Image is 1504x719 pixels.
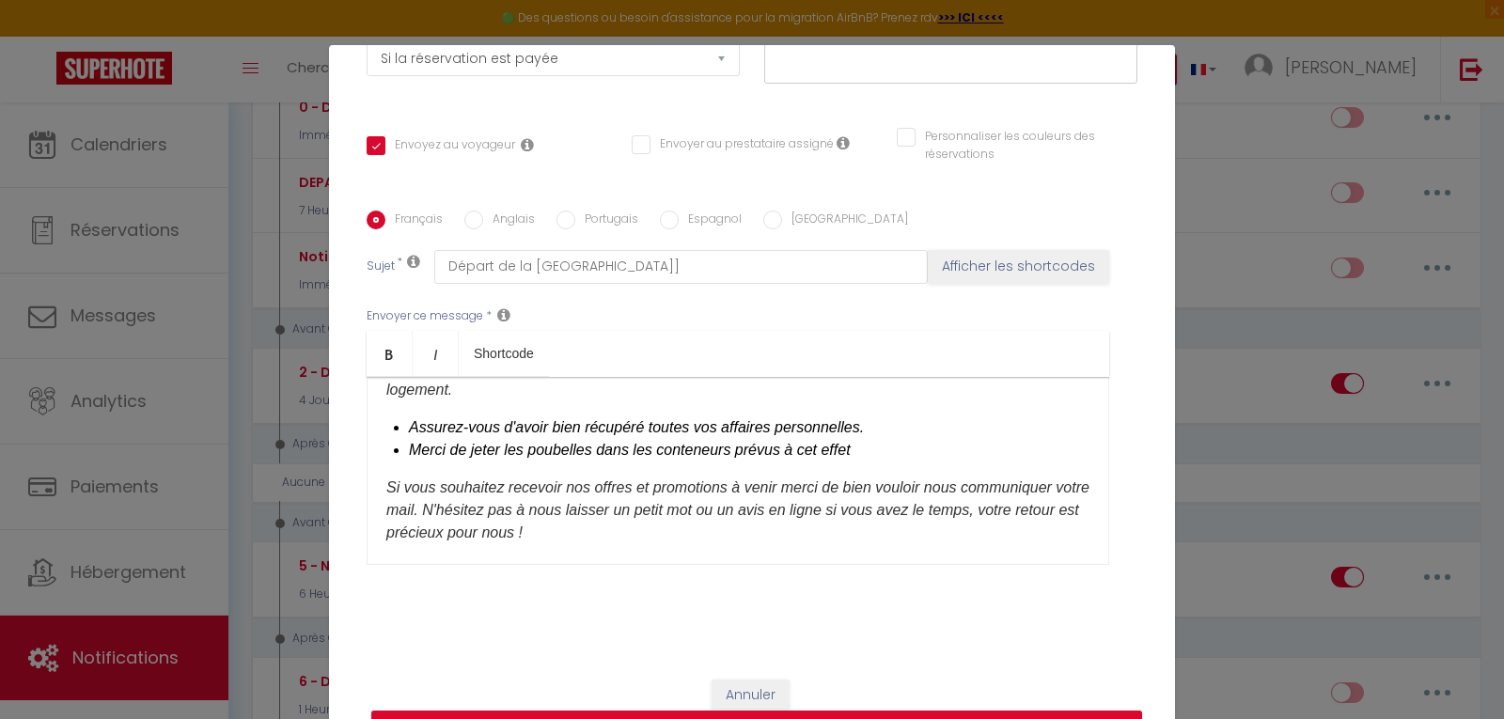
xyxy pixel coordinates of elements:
i: Message [497,307,510,322]
button: Annuler [712,680,790,711]
label: Envoyer ce message [367,307,483,325]
button: Afficher les shortcodes [928,250,1109,284]
em: Merci de jeter les poubelles dans les conteneurs prévus à cet effet [409,442,851,458]
label: Français [385,211,443,231]
em: Nous avons été ravis de vous accueillir et espérons que vous garderez de très bons souvenirs de v... [386,562,1072,668]
a: Bold [367,331,413,376]
i: Envoyer au voyageur [521,137,534,152]
label: Sujet [367,258,395,277]
label: [GEOGRAPHIC_DATA] [782,211,908,231]
em: Si vous souhaitez recevoir nos offres et promotions à venir merci de bien vouloir nous communique... [386,479,1089,540]
a: Italic [413,331,459,376]
a: Shortcode [459,331,549,376]
i: Subject [407,254,420,269]
label: Portugais [575,211,638,231]
label: Anglais [483,211,535,231]
label: Espagnol [679,211,742,231]
i: Envoyer au prestataire si il est assigné [837,135,850,150]
em: Assurez-vous d'avoir bien récupéré toutes vos affaires personnelles. [409,419,864,435]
